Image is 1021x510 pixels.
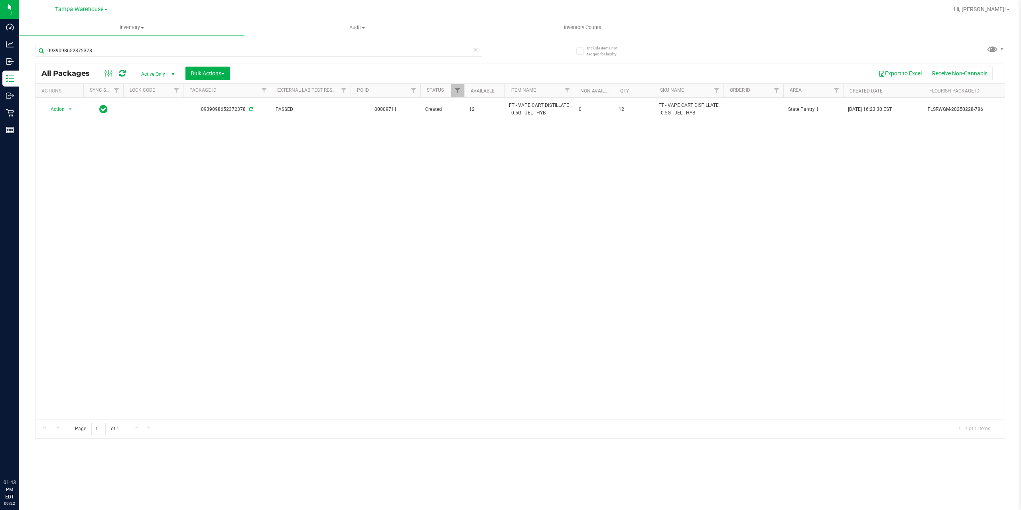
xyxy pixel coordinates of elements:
iframe: Resource center [8,446,32,470]
input: 1 [91,423,106,435]
a: Item Name [510,87,536,93]
input: Search Package ID, Item Name, SKU, Lot or Part Number... [35,45,482,57]
span: Tampa Warehouse [55,6,104,13]
span: FT - VAPE CART DISTILLATE - 0.5G - JEL - HYB [509,102,569,117]
a: Filter [337,84,351,97]
a: Filter [170,84,183,97]
inline-svg: Retail [6,109,14,117]
span: select [65,104,75,115]
a: External Lab Test Result [277,87,340,93]
span: [DATE] 16:23:30 EST [848,106,892,113]
inline-svg: Dashboard [6,23,14,31]
a: Inventory [19,19,244,36]
span: FT - VAPE CART DISTILLATE - 0.5G - JEL - HYB [658,102,719,117]
span: Hi, [PERSON_NAME]! [954,6,1006,12]
span: Sync from Compliance System [248,106,253,112]
a: Flourish Package ID [929,88,980,94]
a: Area [790,87,802,93]
span: Audit [245,24,469,31]
a: SKU Name [660,87,684,93]
inline-svg: Analytics [6,40,14,48]
span: PASSED [276,106,346,113]
span: Clear [473,45,478,55]
inline-svg: Reports [6,126,14,134]
span: 12 [469,106,499,113]
span: Inventory Counts [553,24,612,31]
a: Sync Status [90,87,120,93]
a: Filter [710,84,723,97]
a: Status [427,87,444,93]
span: Include items not tagged for facility [587,45,627,57]
span: All Packages [41,69,98,78]
button: Receive Non-Cannabis [927,67,993,80]
inline-svg: Inventory [6,75,14,83]
span: Action [43,104,65,115]
span: Bulk Actions [191,70,225,77]
a: 00009711 [374,106,397,112]
span: State Pantry 1 [788,106,838,113]
span: 1 - 1 of 1 items [952,423,997,435]
div: Actions [41,88,80,94]
a: Available [471,88,495,94]
a: Filter [830,84,843,97]
iframe: Resource center unread badge [24,445,33,455]
button: Bulk Actions [185,67,230,80]
inline-svg: Outbound [6,92,14,100]
p: 01:43 PM EDT [4,479,16,500]
span: 0 [579,106,609,113]
p: 09/22 [4,500,16,506]
a: Non-Available [580,88,616,94]
span: 12 [619,106,649,113]
span: Page of 1 [68,423,126,435]
a: Filter [258,84,271,97]
span: FLSRWGM-20250228-786 [928,106,1006,113]
a: Inventory Counts [470,19,695,36]
a: Filter [110,84,123,97]
span: Created [425,106,459,113]
a: Qty [620,88,629,94]
a: Filter [451,84,464,97]
a: Audit [244,19,470,36]
a: Created Date [850,88,883,94]
button: Export to Excel [873,67,927,80]
span: In Sync [99,104,108,115]
div: 0939098652372378 [182,106,272,113]
inline-svg: Inbound [6,57,14,65]
a: PO ID [357,87,369,93]
a: Filter [561,84,574,97]
a: Package ID [189,87,217,93]
a: Filter [770,84,783,97]
a: Filter [407,84,420,97]
a: Lock Code [130,87,155,93]
span: Inventory [19,24,244,31]
a: Order Id [730,87,750,93]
